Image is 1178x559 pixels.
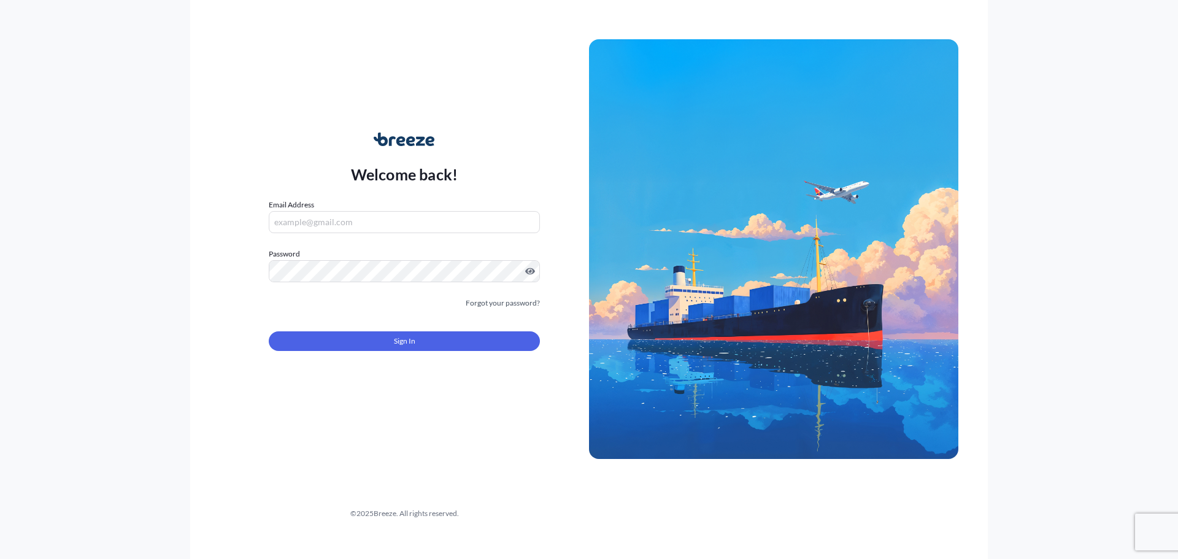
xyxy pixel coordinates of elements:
img: Ship illustration [589,39,958,459]
p: Welcome back! [351,164,458,184]
input: example@gmail.com [269,211,540,233]
span: Sign In [394,335,415,347]
label: Email Address [269,199,314,211]
button: Sign In [269,331,540,351]
button: Show password [525,266,535,276]
label: Password [269,248,540,260]
a: Forgot your password? [466,297,540,309]
div: © 2025 Breeze. All rights reserved. [220,507,589,520]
